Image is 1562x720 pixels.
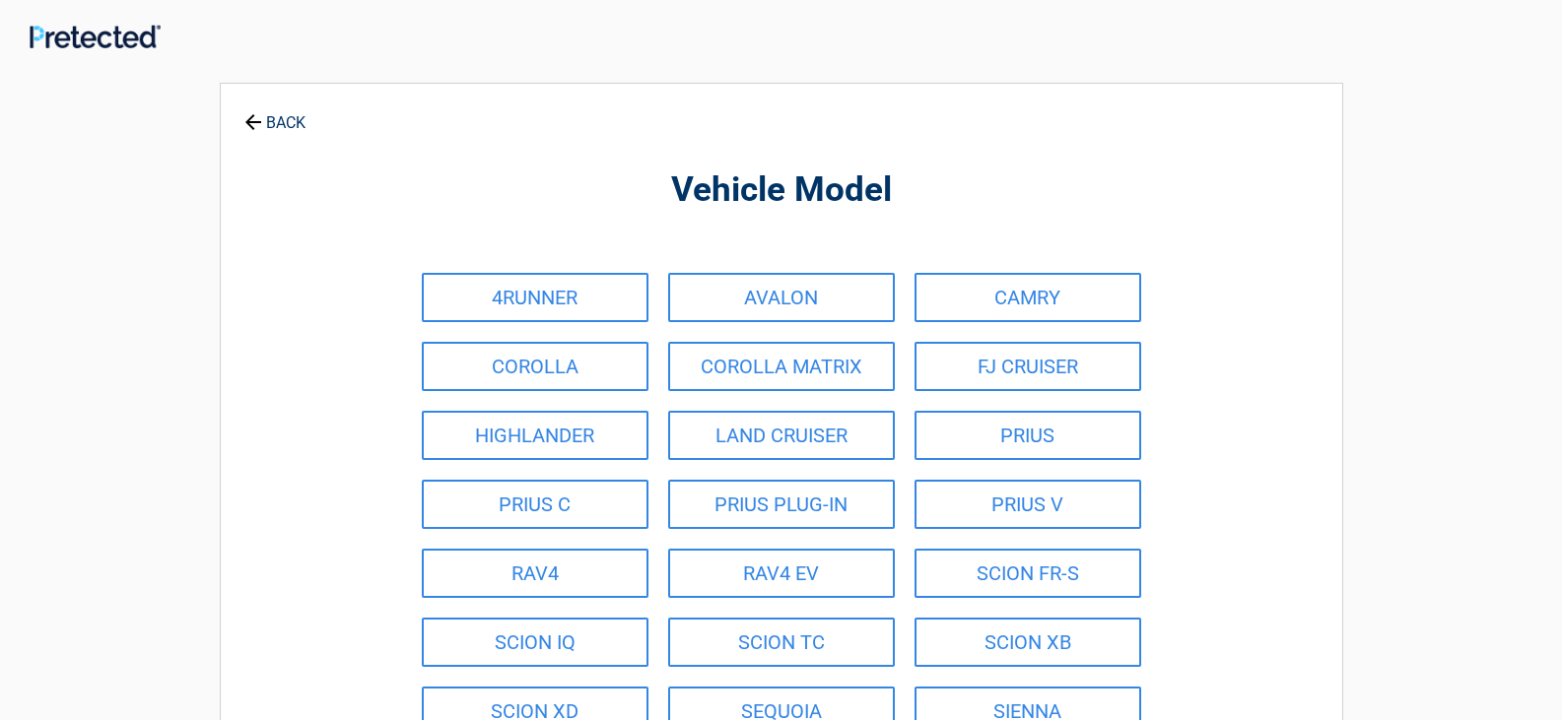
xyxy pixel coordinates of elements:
a: COROLLA MATRIX [668,342,895,391]
a: SCION IQ [422,618,648,667]
a: PRIUS [915,411,1141,460]
a: SCION TC [668,618,895,667]
a: COROLLA [422,342,648,391]
h2: Vehicle Model [329,167,1234,214]
a: PRIUS C [422,480,648,529]
a: BACK [240,97,309,131]
a: PRIUS V [915,480,1141,529]
img: Main Logo [30,25,161,48]
a: 4RUNNER [422,273,648,322]
a: HIGHLANDER [422,411,648,460]
a: RAV4 [422,549,648,598]
a: RAV4 EV [668,549,895,598]
a: AVALON [668,273,895,322]
a: PRIUS PLUG-IN [668,480,895,529]
a: LAND CRUISER [668,411,895,460]
a: SCION FR-S [915,549,1141,598]
a: SCION XB [915,618,1141,667]
a: FJ CRUISER [915,342,1141,391]
a: CAMRY [915,273,1141,322]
